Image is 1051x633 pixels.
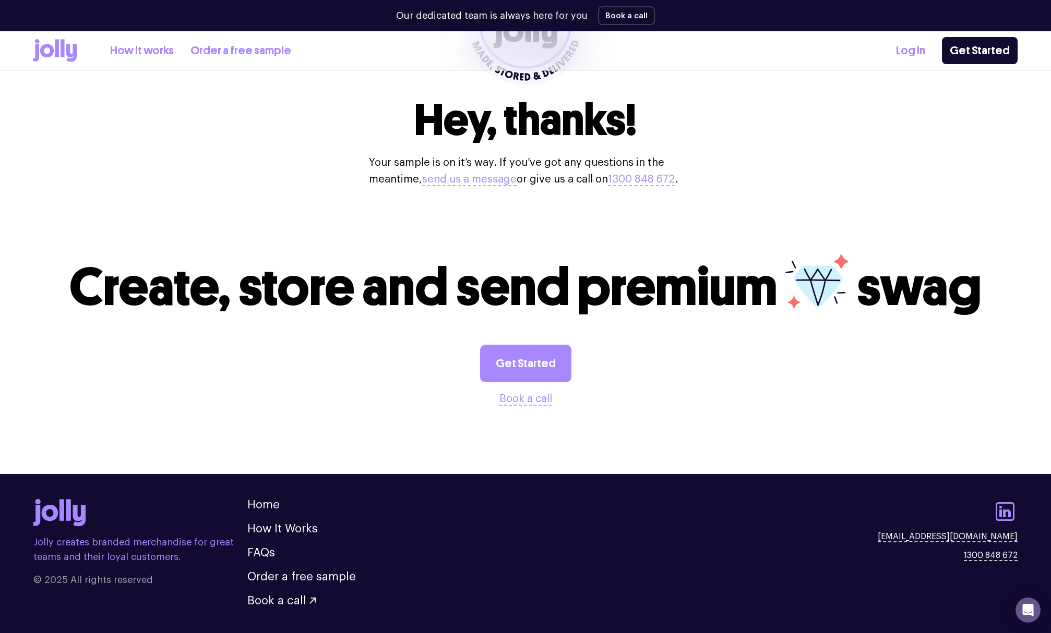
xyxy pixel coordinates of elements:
[247,547,275,558] a: FAQs
[422,171,517,188] button: send us a message
[414,98,637,142] h1: Hey, thanks!
[896,42,925,59] a: Log In
[942,37,1018,64] a: Get Started
[247,595,316,606] button: Book a call
[33,573,247,587] span: © 2025 All rights reserved
[247,595,306,606] span: Book a call
[480,345,571,382] a: Get Started
[369,154,682,188] p: Your sample is on it’s way. If you’ve got any questions in the meantime, or give us a call on .
[33,535,247,564] p: Jolly creates branded merchandise for great teams and their loyal customers.
[110,42,174,59] a: How it works
[396,9,588,23] p: Our dedicated team is always here for you
[247,571,356,582] a: Order a free sample
[247,499,280,510] a: Home
[499,391,552,407] button: Book a call
[878,530,1018,543] a: [EMAIL_ADDRESS][DOMAIN_NAME]
[598,6,655,25] button: Book a call
[857,255,982,319] span: swag
[190,42,291,59] a: Order a free sample
[1016,598,1041,623] div: Open Intercom Messenger
[608,174,675,185] a: 1300 848 672
[69,255,778,319] span: Create, store and send premium
[247,523,318,534] a: How It Works
[964,549,1018,562] a: 1300 848 672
